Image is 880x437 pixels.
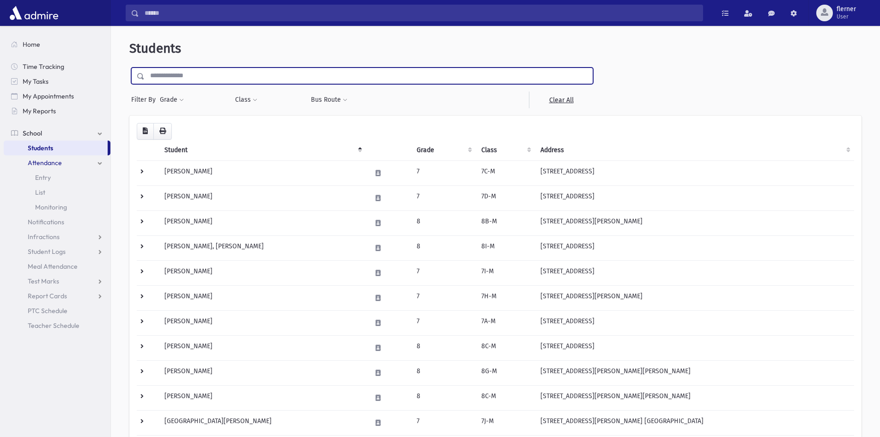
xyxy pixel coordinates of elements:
span: User [837,13,856,20]
td: 7 [411,285,476,310]
span: PTC Schedule [28,307,67,315]
td: 8C-M [476,335,535,360]
td: [PERSON_NAME] [159,210,366,235]
span: Student Logs [28,247,66,256]
td: 8G-M [476,360,535,385]
span: Monitoring [35,203,67,211]
button: CSV [137,123,154,140]
td: 7C-M [476,160,535,185]
button: Bus Route [310,92,348,108]
a: Home [4,37,110,52]
span: Students [129,41,181,56]
th: Address: activate to sort column ascending [535,140,854,161]
span: Home [23,40,40,49]
td: [PERSON_NAME] [159,360,366,385]
a: Monitoring [4,200,110,215]
td: [STREET_ADDRESS][PERSON_NAME] [535,285,854,310]
a: Report Cards [4,289,110,303]
td: 8 [411,360,476,385]
td: [PERSON_NAME] [159,385,366,410]
a: Meal Attendance [4,259,110,274]
td: [STREET_ADDRESS] [535,260,854,285]
a: PTC Schedule [4,303,110,318]
td: [STREET_ADDRESS] [535,185,854,210]
span: flerner [837,6,856,13]
span: My Appointments [23,92,74,100]
td: [STREET_ADDRESS][PERSON_NAME][PERSON_NAME] [535,385,854,410]
td: 8B-M [476,210,535,235]
td: [PERSON_NAME] [159,310,366,335]
a: Time Tracking [4,59,110,74]
td: 7H-M [476,285,535,310]
td: 7A-M [476,310,535,335]
td: 8 [411,235,476,260]
a: Teacher Schedule [4,318,110,333]
span: Entry [35,173,51,182]
a: My Tasks [4,74,110,89]
td: 7 [411,410,476,435]
td: 7 [411,260,476,285]
td: [STREET_ADDRESS][PERSON_NAME] [GEOGRAPHIC_DATA] [535,410,854,435]
a: Students [4,141,108,155]
a: Notifications [4,215,110,229]
span: Students [28,144,53,152]
td: 7D-M [476,185,535,210]
td: 7 [411,185,476,210]
button: Print [153,123,172,140]
td: [PERSON_NAME] [159,335,366,360]
input: Search [139,5,703,21]
span: Teacher Schedule [28,321,79,330]
a: Student Logs [4,244,110,259]
a: Clear All [529,92,593,108]
span: Report Cards [28,292,67,300]
td: 7J-M [476,410,535,435]
img: AdmirePro [7,4,61,22]
a: My Reports [4,104,110,118]
span: List [35,188,45,197]
td: [PERSON_NAME] [159,185,366,210]
td: 8C-M [476,385,535,410]
td: 7 [411,310,476,335]
button: Grade [159,92,184,108]
span: Filter By [131,95,159,105]
a: School [4,126,110,141]
td: 7I-M [476,260,535,285]
td: [PERSON_NAME] [159,160,366,185]
span: Test Marks [28,277,59,285]
td: [PERSON_NAME] [159,285,366,310]
a: List [4,185,110,200]
td: [STREET_ADDRESS] [535,235,854,260]
td: [PERSON_NAME] [159,260,366,285]
td: 8 [411,335,476,360]
a: Entry [4,170,110,185]
td: [PERSON_NAME], [PERSON_NAME] [159,235,366,260]
td: 7 [411,160,476,185]
th: Class: activate to sort column ascending [476,140,535,161]
td: 8 [411,210,476,235]
td: [STREET_ADDRESS] [535,310,854,335]
td: [STREET_ADDRESS][PERSON_NAME][PERSON_NAME] [535,360,854,385]
th: Student: activate to sort column descending [159,140,366,161]
a: Test Marks [4,274,110,289]
td: [STREET_ADDRESS] [535,335,854,360]
span: Infractions [28,233,60,241]
span: Time Tracking [23,62,64,71]
a: Infractions [4,229,110,244]
th: Grade: activate to sort column ascending [411,140,476,161]
span: Notifications [28,218,64,226]
td: [GEOGRAPHIC_DATA][PERSON_NAME] [159,410,366,435]
td: 8 [411,385,476,410]
td: [STREET_ADDRESS] [535,160,854,185]
td: [STREET_ADDRESS][PERSON_NAME] [535,210,854,235]
span: My Tasks [23,77,49,86]
span: School [23,129,42,137]
span: My Reports [23,107,56,115]
td: 8I-M [476,235,535,260]
a: Attendance [4,155,110,170]
span: Attendance [28,159,62,167]
button: Class [235,92,258,108]
a: My Appointments [4,89,110,104]
span: Meal Attendance [28,262,78,271]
